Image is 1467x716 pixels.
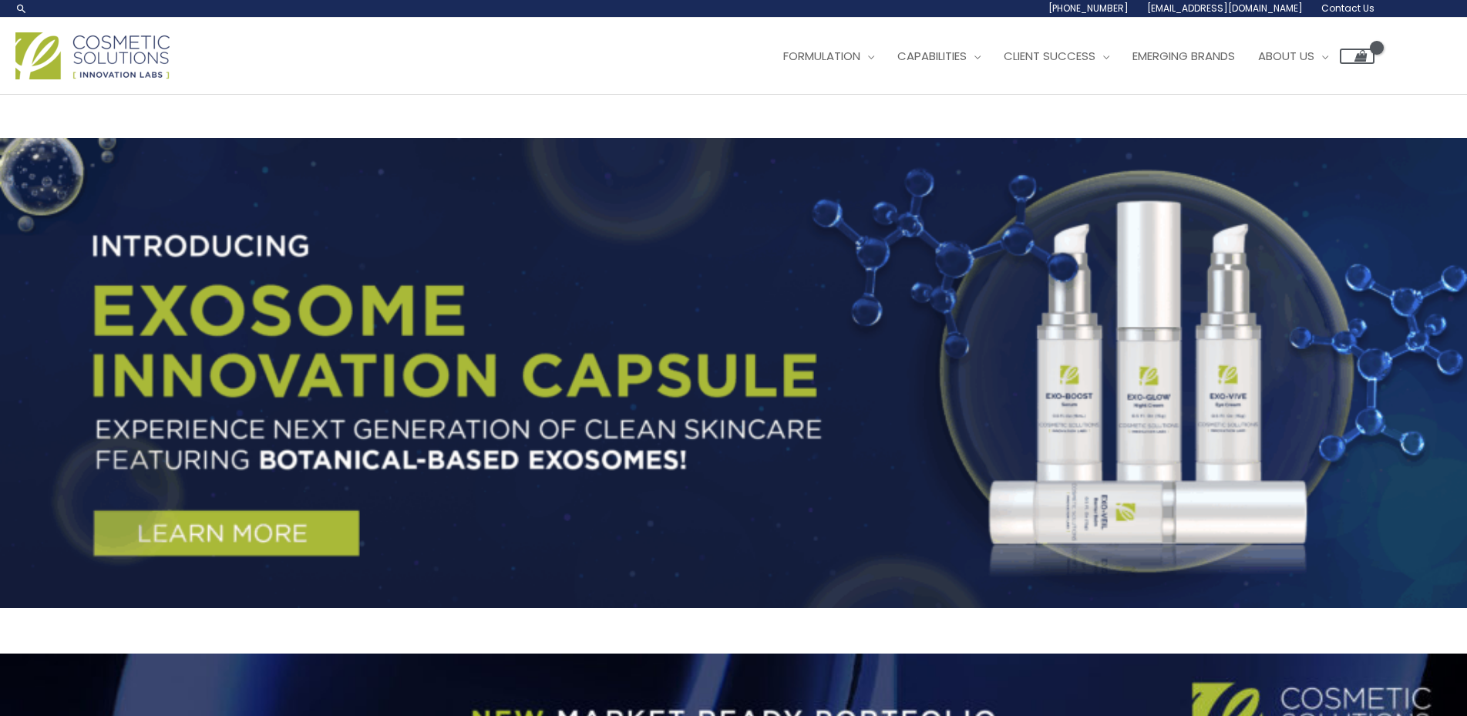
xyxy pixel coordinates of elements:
a: Capabilities [886,33,992,79]
span: [EMAIL_ADDRESS][DOMAIN_NAME] [1147,2,1303,15]
span: Contact Us [1321,2,1374,15]
a: View Shopping Cart, empty [1340,49,1374,64]
span: [PHONE_NUMBER] [1048,2,1129,15]
span: Capabilities [897,48,967,64]
span: Emerging Brands [1132,48,1235,64]
span: About Us [1258,48,1314,64]
a: Emerging Brands [1121,33,1247,79]
span: Formulation [783,48,860,64]
span: Client Success [1004,48,1095,64]
a: About Us [1247,33,1340,79]
img: Cosmetic Solutions Logo [15,32,170,79]
nav: Site Navigation [760,33,1374,79]
a: Client Success [992,33,1121,79]
a: Search icon link [15,2,28,15]
a: Formulation [772,33,886,79]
